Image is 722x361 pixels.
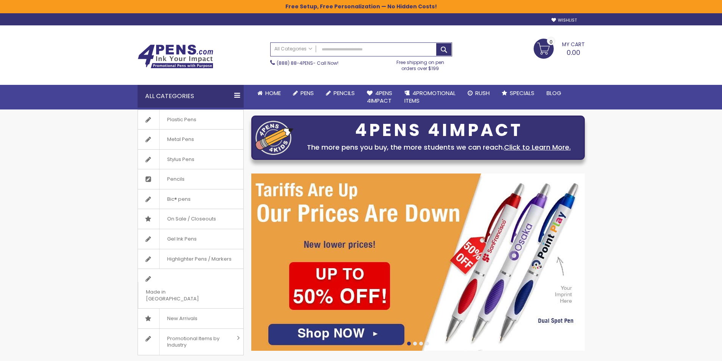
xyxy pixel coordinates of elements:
span: Pencils [159,169,192,189]
span: Pencils [334,89,355,97]
span: 4Pens 4impact [367,89,392,105]
a: 0.00 0 [534,39,585,58]
a: 4Pens4impact [361,85,398,109]
a: Pencils [320,85,361,102]
a: Pencils [138,169,243,189]
span: Promotional Items by Industry [159,329,234,355]
a: Gel Ink Pens [138,229,243,249]
a: Blog [540,85,567,102]
a: Bic® pens [138,189,243,209]
a: Specials [496,85,540,102]
span: Stylus Pens [159,150,202,169]
a: Pens [287,85,320,102]
span: Blog [547,89,561,97]
a: Wishlist [551,17,577,23]
a: Metal Pens [138,130,243,149]
span: New Arrivals [159,309,205,328]
span: - Call Now! [277,60,338,66]
a: (888) 88-4PENS [277,60,313,66]
span: 0 [550,38,553,45]
span: 0.00 [567,48,580,57]
div: All Categories [138,85,244,108]
span: Highlighter Pens / Markers [159,249,239,269]
span: Rush [475,89,490,97]
a: Home [251,85,287,102]
img: /cheap-promotional-products.html [251,173,585,351]
span: All Categories [274,46,312,52]
span: Specials [510,89,534,97]
a: Click to Learn More. [504,142,571,152]
a: All Categories [271,43,316,55]
span: On Sale / Closeouts [159,209,224,229]
span: Plastic Pens [159,110,204,130]
a: Rush [462,85,496,102]
a: New Arrivals [138,309,243,328]
span: Bic® pens [159,189,198,209]
a: Promotional Items by Industry [138,329,243,355]
div: 4PENS 4IMPACT [297,122,581,138]
img: 4Pens Custom Pens and Promotional Products [138,44,213,69]
a: Highlighter Pens / Markers [138,249,243,269]
img: four_pen_logo.png [255,120,293,155]
div: The more pens you buy, the more students we can reach. [297,142,581,153]
a: Stylus Pens [138,150,243,169]
span: Pens [301,89,314,97]
a: Made in [GEOGRAPHIC_DATA] [138,269,243,308]
span: Made in [GEOGRAPHIC_DATA] [138,282,224,308]
span: 4PROMOTIONAL ITEMS [404,89,456,105]
div: Free shipping on pen orders over $199 [388,56,452,72]
span: Home [265,89,281,97]
span: Gel Ink Pens [159,229,204,249]
span: Metal Pens [159,130,202,149]
a: Plastic Pens [138,110,243,130]
a: On Sale / Closeouts [138,209,243,229]
a: 4PROMOTIONALITEMS [398,85,462,109]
